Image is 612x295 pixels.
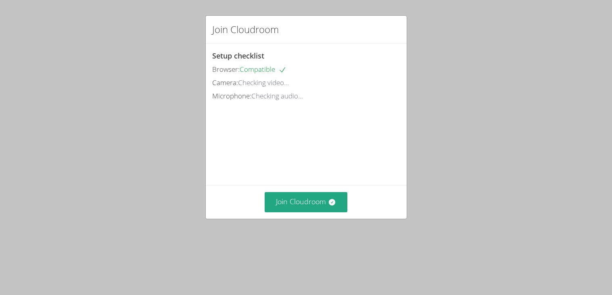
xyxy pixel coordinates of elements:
[212,51,264,61] span: Setup checklist
[238,78,289,87] span: Checking video...
[212,65,240,74] span: Browser:
[212,91,251,100] span: Microphone:
[251,91,303,100] span: Checking audio...
[212,22,279,37] h2: Join Cloudroom
[240,65,286,74] span: Compatible
[265,192,347,212] button: Join Cloudroom
[212,78,238,87] span: Camera:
